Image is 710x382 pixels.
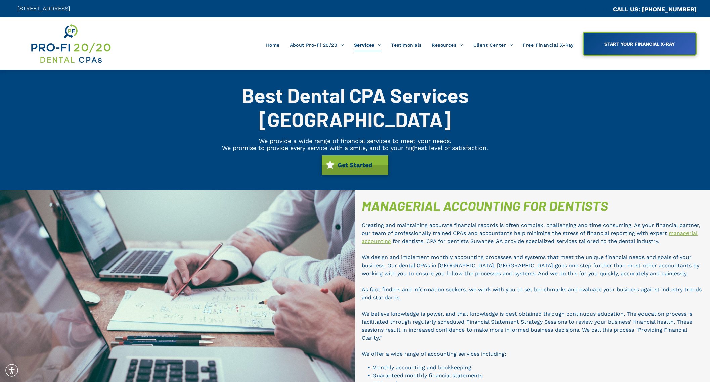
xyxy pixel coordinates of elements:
[335,158,374,172] span: Get Started
[259,137,451,144] span: We provide a wide range of financial services to meet your needs.
[242,83,469,131] span: Best Dental CPA Services [GEOGRAPHIC_DATA]
[322,155,388,175] a: Get Started
[583,32,697,56] a: START YOUR FINANCIAL X-RAY
[362,198,608,214] span: MANAGERIAL ACCOUNTING FOR DENTISTS
[349,39,386,51] a: Services
[613,6,697,13] a: CALL US: [PHONE_NUMBER]
[362,222,700,236] span: Creating and maintaining accurate financial records is often complex, challenging and time consum...
[468,39,518,51] a: Client Center
[427,39,468,51] a: Resources
[584,6,613,13] span: CA::CALLC
[362,286,702,301] span: As fact finders and information seekers, we work with you to set benchmarks and evaluate your bus...
[393,238,659,244] span: for dentists. CPA for dentists Suwanee GA provide specialized services tailored to the dental ind...
[372,364,471,371] span: Monthly accounting and bookkeeping
[261,39,285,51] a: Home
[362,351,506,357] span: We offer a wide range of accounting services including:
[362,311,692,341] span: We believe knowledge is power, and that knowledge is best obtained through continuous education. ...
[362,254,699,277] span: We design and implement monthly accounting processes and systems that meet the unique financial n...
[386,39,427,51] a: Testimonials
[372,372,482,379] span: Guaranteed monthly financial statements
[602,38,677,50] span: START YOUR FINANCIAL X-RAY
[30,22,111,65] img: Get Dental CPA Consulting, Bookkeeping, & Bank Loans
[222,144,488,151] span: We promise to provide every service with a smile, and to your highest level of satisfaction.
[17,5,70,12] span: [STREET_ADDRESS]
[518,39,578,51] a: Free Financial X-Ray
[285,39,349,51] a: About Pro-Fi 20/20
